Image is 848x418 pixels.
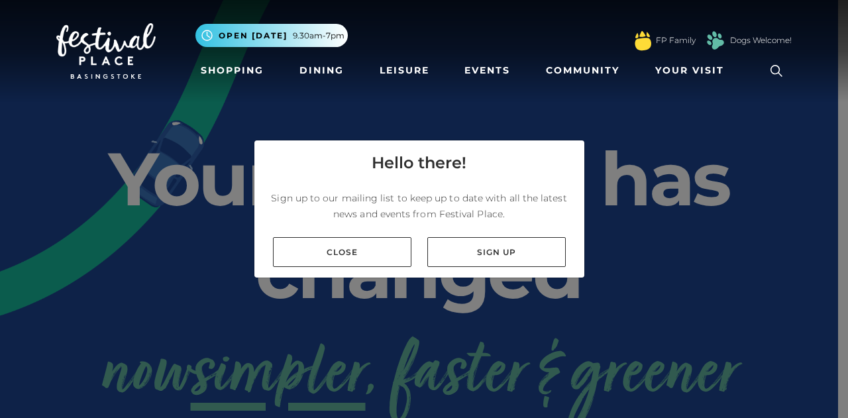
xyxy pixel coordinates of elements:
[219,30,288,42] span: Open [DATE]
[294,58,349,83] a: Dining
[459,58,515,83] a: Events
[273,237,411,267] a: Close
[730,34,792,46] a: Dogs Welcome!
[650,58,736,83] a: Your Visit
[56,23,156,79] img: Festival Place Logo
[293,30,344,42] span: 9.30am-7pm
[374,58,435,83] a: Leisure
[655,64,724,78] span: Your Visit
[656,34,696,46] a: FP Family
[265,190,574,222] p: Sign up to our mailing list to keep up to date with all the latest news and events from Festival ...
[541,58,625,83] a: Community
[427,237,566,267] a: Sign up
[195,24,348,47] button: Open [DATE] 9.30am-7pm
[372,151,466,175] h4: Hello there!
[195,58,269,83] a: Shopping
